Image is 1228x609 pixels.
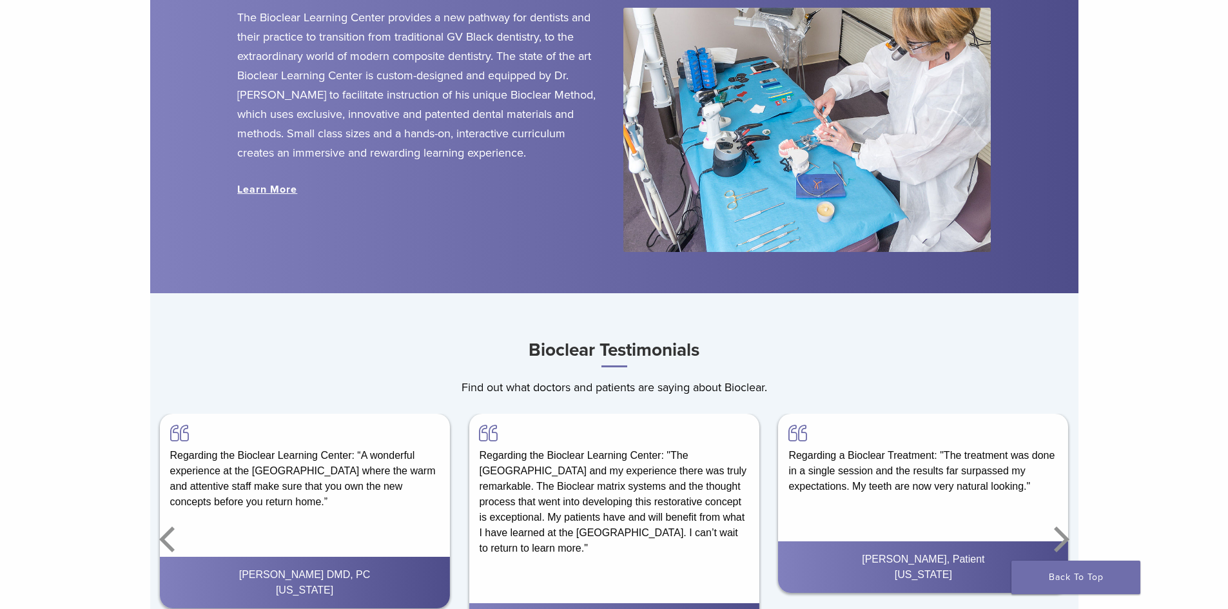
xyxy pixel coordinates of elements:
[1011,561,1140,594] a: Back To Top
[157,501,182,578] button: Previous
[160,414,450,520] div: Regarding the Bioclear Learning Center: “A wonderful experience at the [GEOGRAPHIC_DATA] where th...
[788,567,1058,583] div: [US_STATE]
[170,567,440,583] div: [PERSON_NAME] DMD, PC
[469,414,759,566] div: Regarding the Bioclear Learning Center: "The [GEOGRAPHIC_DATA] and my experience there was truly ...
[237,183,297,196] a: Learn More
[170,583,440,598] div: [US_STATE]
[150,334,1078,367] h3: Bioclear Testimonials
[150,378,1078,397] p: Find out what doctors and patients are saying about Bioclear.
[237,8,604,162] p: The Bioclear Learning Center provides a new pathway for dentists and their practice to transition...
[778,414,1068,505] div: Regarding a Bioclear Treatment: "The treatment was done in a single session and the results far s...
[788,552,1058,567] div: [PERSON_NAME], Patient
[1046,501,1072,578] button: Next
